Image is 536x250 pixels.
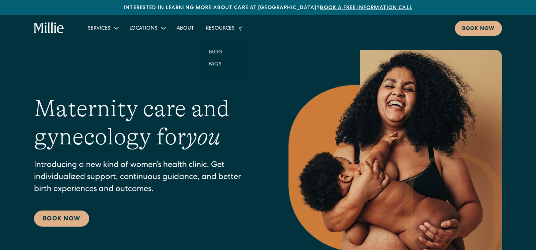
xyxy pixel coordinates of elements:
nav: Resources [200,40,248,76]
a: Book Now [34,211,89,227]
div: Locations [124,22,171,34]
div: Locations [129,25,158,33]
div: Resources [200,22,248,34]
a: Book a free information call [320,5,412,11]
em: you [186,124,220,150]
div: Book now [462,25,495,33]
a: About [171,22,200,34]
div: Resources [206,25,235,33]
a: Book now [455,21,502,36]
a: FAQs [203,58,227,70]
a: Blog [203,46,228,58]
div: Services [82,22,124,34]
div: Services [88,25,110,33]
a: home [34,22,64,34]
h1: Maternity care and gynecology for [34,95,259,151]
p: Introducing a new kind of women’s health clinic. Get individualized support, continuous guidance,... [34,160,259,196]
